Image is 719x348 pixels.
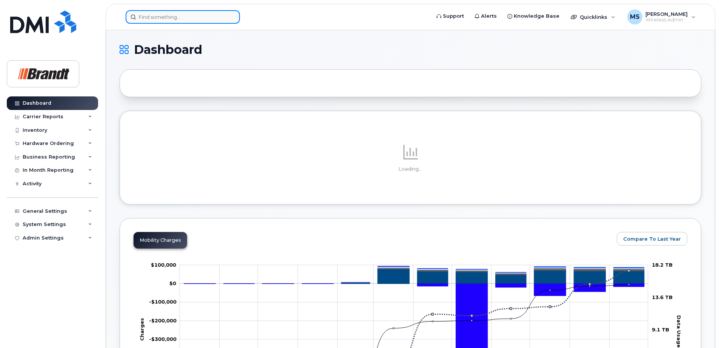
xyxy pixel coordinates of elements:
[676,315,682,347] tspan: Data Usage
[151,261,176,267] tspan: $100,000
[134,44,202,55] span: Dashboard
[623,235,681,243] span: Compare To Last Year
[652,327,669,333] tspan: 9.1 TB
[134,166,687,172] p: Loading...
[652,261,673,267] tspan: 18.2 TB
[184,269,644,284] g: Rate Plan
[149,317,177,323] g: $0
[149,336,177,342] g: $0
[139,318,145,341] tspan: Charges
[149,317,177,323] tspan: -$200,000
[169,280,176,286] tspan: $0
[617,232,687,246] button: Compare To Last Year
[149,299,177,305] g: $0
[652,294,673,300] tspan: 13.6 TB
[151,261,176,267] g: $0
[149,299,177,305] tspan: -$100,000
[149,336,177,342] tspan: -$300,000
